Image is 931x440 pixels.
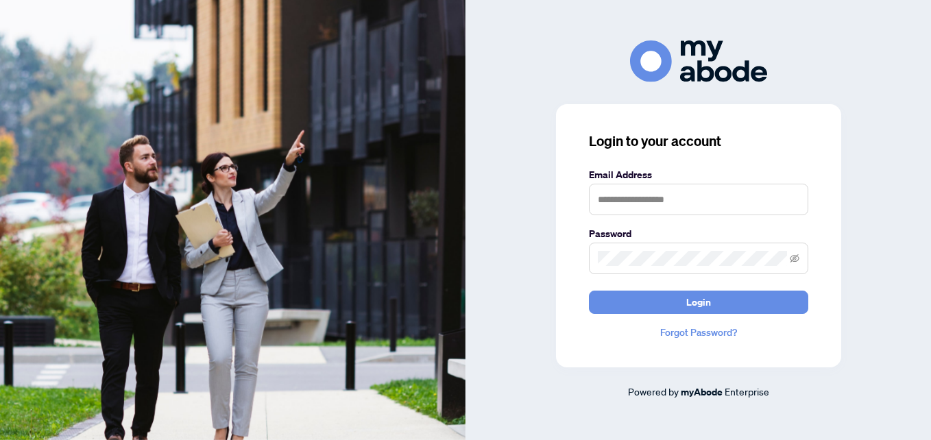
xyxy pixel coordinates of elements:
img: ma-logo [630,40,767,82]
label: Password [589,226,808,241]
a: myAbode [681,384,723,400]
span: Powered by [628,385,679,398]
label: Email Address [589,167,808,182]
span: Login [686,291,711,313]
h3: Login to your account [589,132,808,151]
a: Forgot Password? [589,325,808,340]
span: eye-invisible [790,254,799,263]
button: Login [589,291,808,314]
span: Enterprise [725,385,769,398]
